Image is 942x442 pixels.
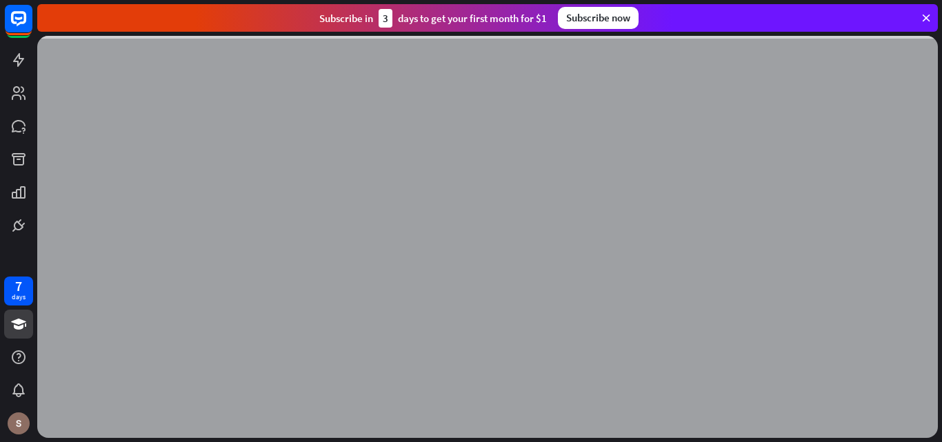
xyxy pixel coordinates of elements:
div: 3 [379,9,392,28]
div: Subscribe now [558,7,639,29]
div: days [12,292,26,302]
div: Subscribe in days to get your first month for $1 [319,9,547,28]
a: 7 days [4,277,33,305]
div: 7 [15,280,22,292]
